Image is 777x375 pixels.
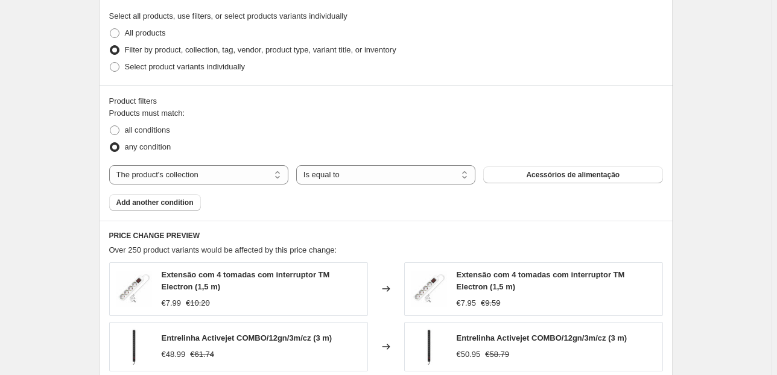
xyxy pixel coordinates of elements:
div: €48.99 [162,348,186,361]
span: Filter by product, collection, tag, vendor, product type, variant title, or inventory [125,45,396,54]
button: Acessórios de alimentação [483,166,662,183]
span: Products must match: [109,109,185,118]
div: Product filters [109,95,663,107]
img: entrelinha-activejet-combo-12gn-3m-cz-3-m_787959_80x.jpg [116,329,152,365]
span: Extensão com 4 tomadas com interruptor TM Electron (1,5 m) [457,270,625,291]
img: extensao-com-4-tomadas-com-interruptor-tm-electron-1-5-m_1102304_80x.jpg [116,271,152,307]
span: Select product variants individually [125,62,245,71]
div: €7.95 [457,297,477,309]
strike: €9.59 [481,297,501,309]
strike: €10.20 [186,297,210,309]
span: Entrelinha Activejet COMBO/12gn/3m/cz (3 m) [162,333,332,342]
button: Add another condition [109,194,201,211]
strike: €58.79 [485,348,509,361]
span: all conditions [125,125,170,134]
span: Add another condition [116,198,194,207]
span: Select all products, use filters, or select products variants individually [109,11,347,20]
strike: €61.74 [190,348,214,361]
img: entrelinha-activejet-combo-12gn-3m-cz-3-m_787959_80x.jpg [411,329,447,365]
span: Acessórios de alimentação [526,170,620,180]
span: All products [125,28,166,37]
div: €50.95 [457,348,481,361]
img: extensao-com-4-tomadas-com-interruptor-tm-electron-1-5-m_1102304_80x.jpg [411,271,447,307]
h6: PRICE CHANGE PREVIEW [109,231,663,241]
span: Extensão com 4 tomadas com interruptor TM Electron (1,5 m) [162,270,330,291]
span: Entrelinha Activejet COMBO/12gn/3m/cz (3 m) [457,333,627,342]
span: Over 250 product variants would be affected by this price change: [109,245,337,254]
div: €7.99 [162,297,182,309]
span: any condition [125,142,171,151]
